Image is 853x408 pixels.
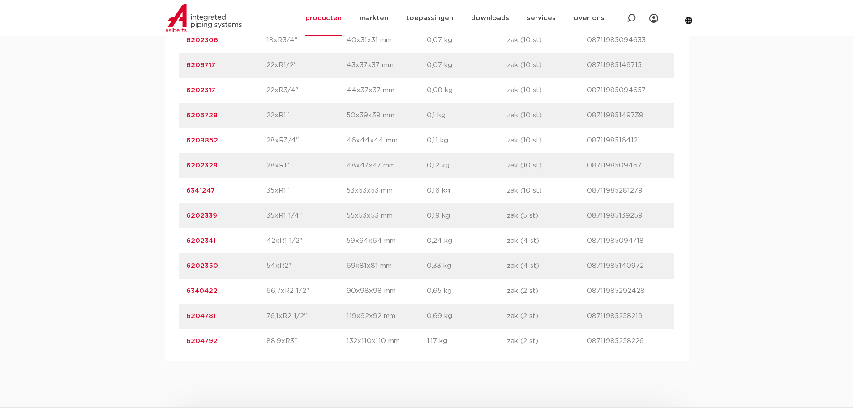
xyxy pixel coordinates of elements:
p: 0,19 kg [427,210,507,221]
p: 08711985292428 [587,286,667,296]
p: zak (10 st) [507,35,587,46]
p: 1,17 kg [427,336,507,347]
p: 0,1 kg [427,110,507,121]
a: 6202328 [186,162,218,169]
p: 50x39x39 mm [347,110,427,121]
p: 46x44x44 mm [347,135,427,146]
p: 22xR3/4" [266,85,347,96]
p: 18xR3/4" [266,35,347,46]
p: 0,24 kg [427,236,507,246]
a: 6202317 [186,87,215,94]
p: 0,16 kg [427,185,507,196]
p: 69x81x81 mm [347,261,427,271]
p: 0,65 kg [427,286,507,296]
p: 90x98x98 mm [347,286,427,296]
p: 76,1xR2 1/2" [266,311,347,322]
p: 44x37x37 mm [347,85,427,96]
p: zak (10 st) [507,160,587,171]
p: 0,08 kg [427,85,507,96]
p: 35xR1 1/4" [266,210,347,221]
p: zak (10 st) [507,60,587,71]
p: zak (10 st) [507,110,587,121]
a: 6204792 [186,338,218,344]
p: 35xR1" [266,185,347,196]
p: zak (10 st) [507,185,587,196]
p: zak (2 st) [507,286,587,296]
p: 22xR1" [266,110,347,121]
a: 6202306 [186,37,218,43]
p: 40x31x31 mm [347,35,427,46]
p: zak (10 st) [507,135,587,146]
p: 0,12 kg [427,160,507,171]
p: 0,07 kg [427,60,507,71]
p: 08711985094657 [587,85,667,96]
a: 6202341 [186,237,216,244]
p: 28xR3/4" [266,135,347,146]
a: 6209852 [186,137,218,144]
p: 28xR1" [266,160,347,171]
p: 54xR2" [266,261,347,271]
p: zak (10 st) [507,85,587,96]
a: 6202339 [186,212,217,219]
p: 08711985139259 [587,210,667,221]
p: 22xR1/2" [266,60,347,71]
p: 08711985094718 [587,236,667,246]
p: 08711985094671 [587,160,667,171]
p: zak (2 st) [507,311,587,322]
a: 6206717 [186,62,215,69]
p: 132x110x110 mm [347,336,427,347]
p: 0,11 kg [427,135,507,146]
p: 59x64x64 mm [347,236,427,246]
p: 08711985149715 [587,60,667,71]
p: 08711985094633 [587,35,667,46]
p: 08711985258219 [587,311,667,322]
p: zak (2 st) [507,336,587,347]
a: 6204781 [186,313,216,319]
a: 6340422 [186,288,218,294]
p: 43x37x37 mm [347,60,427,71]
p: 119x92x92 mm [347,311,427,322]
p: 08711985149739 [587,110,667,121]
p: 08711985281279 [587,185,667,196]
p: zak (4 st) [507,261,587,271]
p: 53x53x53 mm [347,185,427,196]
p: 0,33 kg [427,261,507,271]
p: 88,9xR3" [266,336,347,347]
a: 6206728 [186,112,218,119]
a: 6202350 [186,262,218,269]
p: 0,07 kg [427,35,507,46]
p: 08711985140972 [587,261,667,271]
p: 42xR1 1/2" [266,236,347,246]
p: 08711985258226 [587,336,667,347]
p: 08711985164121 [587,135,667,146]
p: 55x53x53 mm [347,210,427,221]
p: zak (5 st) [507,210,587,221]
p: 66,7xR2 1/2" [266,286,347,296]
a: 6341247 [186,187,215,194]
p: 48x47x47 mm [347,160,427,171]
p: zak (4 st) [507,236,587,246]
p: 0,69 kg [427,311,507,322]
